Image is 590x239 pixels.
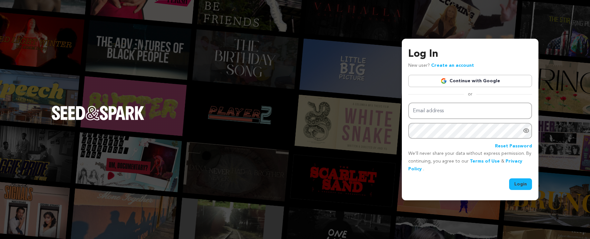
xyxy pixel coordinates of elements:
button: Login [509,178,532,190]
h3: Log In [408,46,532,62]
a: Create an account [431,63,474,68]
a: Show password as plain text. Warning: this will display your password on the screen. [523,127,529,134]
img: Google logo [440,78,447,84]
a: Continue with Google [408,75,532,87]
span: or [464,91,476,97]
p: New user? [408,62,474,70]
a: Reset Password [495,143,532,150]
a: Terms of Use [470,159,500,164]
input: Email address [408,103,532,119]
a: Seed&Spark Homepage [52,106,144,133]
p: We’ll never share your data without express permission. By continuing, you agree to our & . [408,150,532,173]
a: Privacy Policy [408,159,522,171]
img: Seed&Spark Logo [52,106,144,120]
